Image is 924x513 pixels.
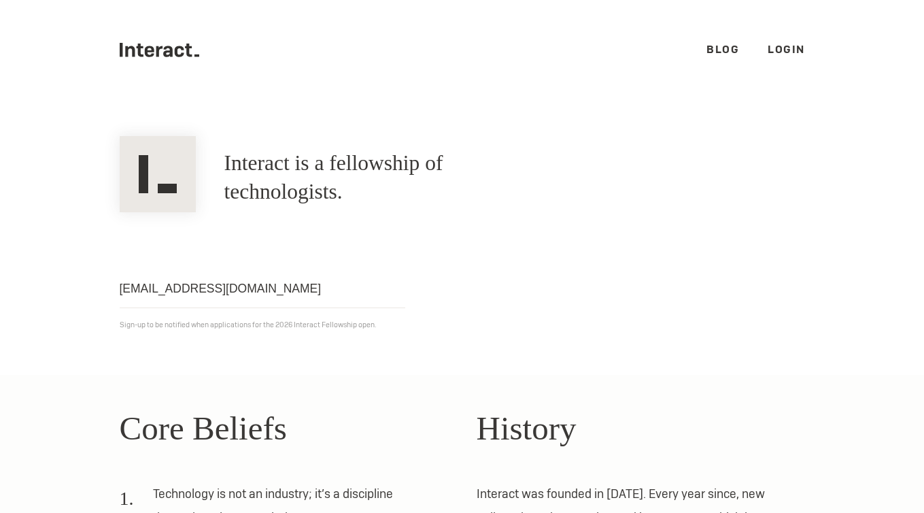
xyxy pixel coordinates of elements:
a: Blog [706,42,739,56]
h1: Interact is a fellowship of technologists. [224,149,546,206]
input: Email address... [120,269,405,308]
h2: Core Beliefs [120,403,448,454]
p: Sign-up to be notified when applications for the 2026 Interact Fellowship open. [120,318,805,332]
h2: History [477,403,805,454]
img: Interact Logo [120,136,196,212]
a: Login [768,42,805,56]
